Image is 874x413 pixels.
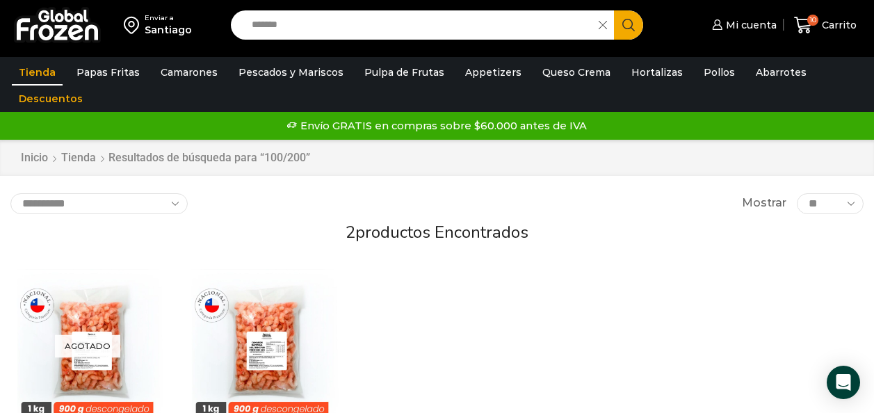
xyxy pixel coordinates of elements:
a: Tienda [12,59,63,86]
span: Carrito [818,18,857,32]
a: Papas Fritas [70,59,147,86]
a: Appetizers [458,59,528,86]
a: Pescados y Mariscos [232,59,350,86]
nav: Breadcrumb [20,150,310,166]
div: Open Intercom Messenger [827,366,860,399]
a: Descuentos [12,86,90,112]
a: Pollos [697,59,742,86]
button: Search button [614,10,643,40]
select: Pedido de la tienda [10,193,188,214]
a: Tienda [60,150,97,166]
div: Enviar a [145,13,192,23]
a: Camarones [154,59,225,86]
p: Agotado [55,335,120,358]
span: 10 [807,15,818,26]
a: Inicio [20,150,49,166]
div: Santiago [145,23,192,37]
a: Hortalizas [624,59,690,86]
span: 2 [346,221,355,243]
span: productos encontrados [355,221,528,243]
a: 10 Carrito [791,9,860,42]
img: address-field-icon.svg [124,13,145,37]
span: Mostrar [742,195,786,211]
span: Mi cuenta [722,18,777,32]
a: Mi cuenta [709,11,777,39]
a: Abarrotes [749,59,814,86]
a: Pulpa de Frutas [357,59,451,86]
h1: Resultados de búsqueda para “100/200” [108,151,310,164]
a: Queso Crema [535,59,617,86]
